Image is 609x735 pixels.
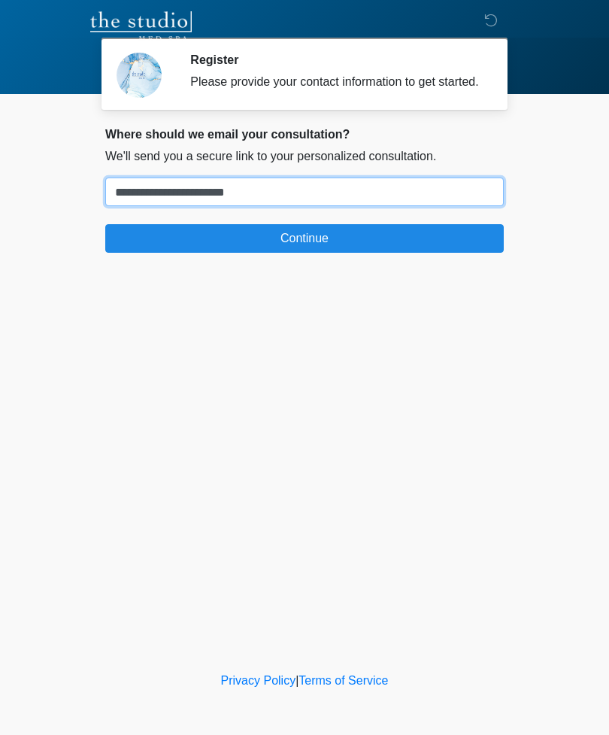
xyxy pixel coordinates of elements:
[105,147,504,166] p: We'll send you a secure link to your personalized consultation.
[190,53,481,67] h2: Register
[105,224,504,253] button: Continue
[298,674,388,687] a: Terms of Service
[190,73,481,91] div: Please provide your contact information to get started.
[117,53,162,98] img: Agent Avatar
[221,674,296,687] a: Privacy Policy
[295,674,298,687] a: |
[105,127,504,141] h2: Where should we email your consultation?
[90,11,192,41] img: The Studio Med Spa Logo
